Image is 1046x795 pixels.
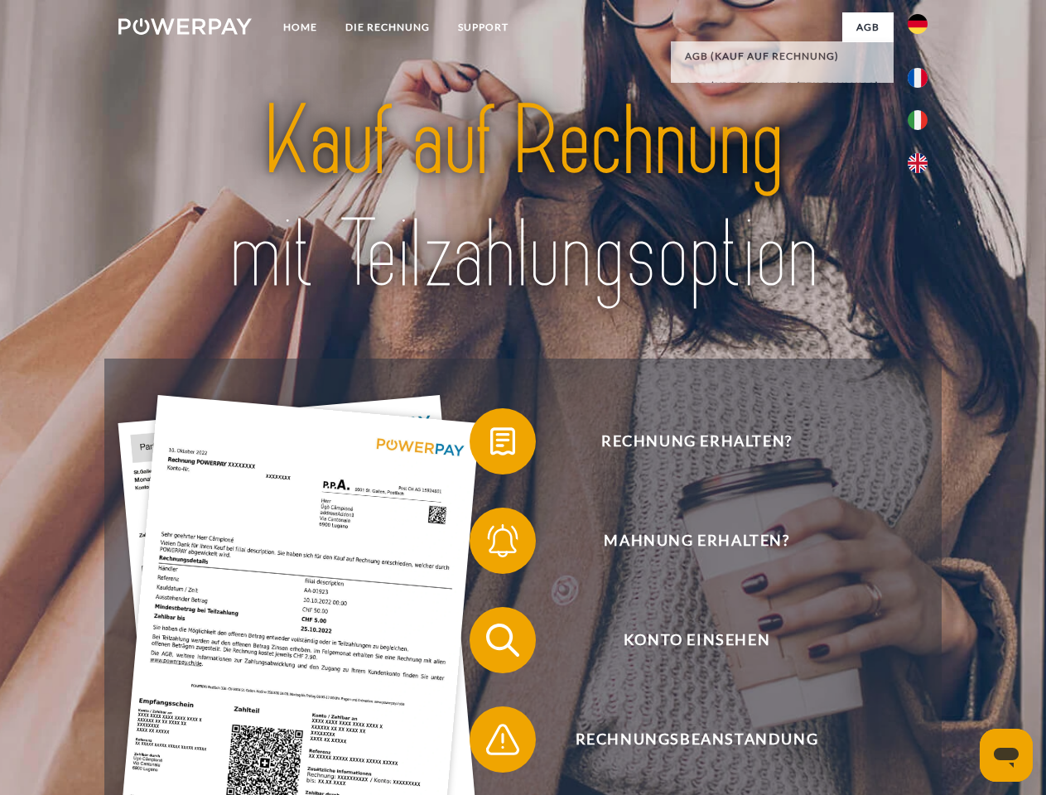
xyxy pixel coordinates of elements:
[482,619,523,661] img: qb_search.svg
[482,520,523,561] img: qb_bell.svg
[842,12,894,42] a: agb
[470,408,900,475] button: Rechnung erhalten?
[470,706,900,773] button: Rechnungsbeanstandung
[908,68,928,88] img: fr
[482,719,523,760] img: qb_warning.svg
[269,12,331,42] a: Home
[158,79,888,317] img: title-powerpay_de.svg
[494,607,899,673] span: Konto einsehen
[482,421,523,462] img: qb_bill.svg
[470,607,900,673] button: Konto einsehen
[908,110,928,130] img: it
[671,71,894,101] a: AGB (Kreditkonto/Teilzahlung)
[494,408,899,475] span: Rechnung erhalten?
[908,153,928,173] img: en
[444,12,523,42] a: SUPPORT
[494,706,899,773] span: Rechnungsbeanstandung
[908,14,928,34] img: de
[671,41,894,71] a: AGB (Kauf auf Rechnung)
[118,18,252,35] img: logo-powerpay-white.svg
[980,729,1033,782] iframe: Schaltfläche zum Öffnen des Messaging-Fensters
[470,508,900,574] button: Mahnung erhalten?
[494,508,899,574] span: Mahnung erhalten?
[331,12,444,42] a: DIE RECHNUNG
